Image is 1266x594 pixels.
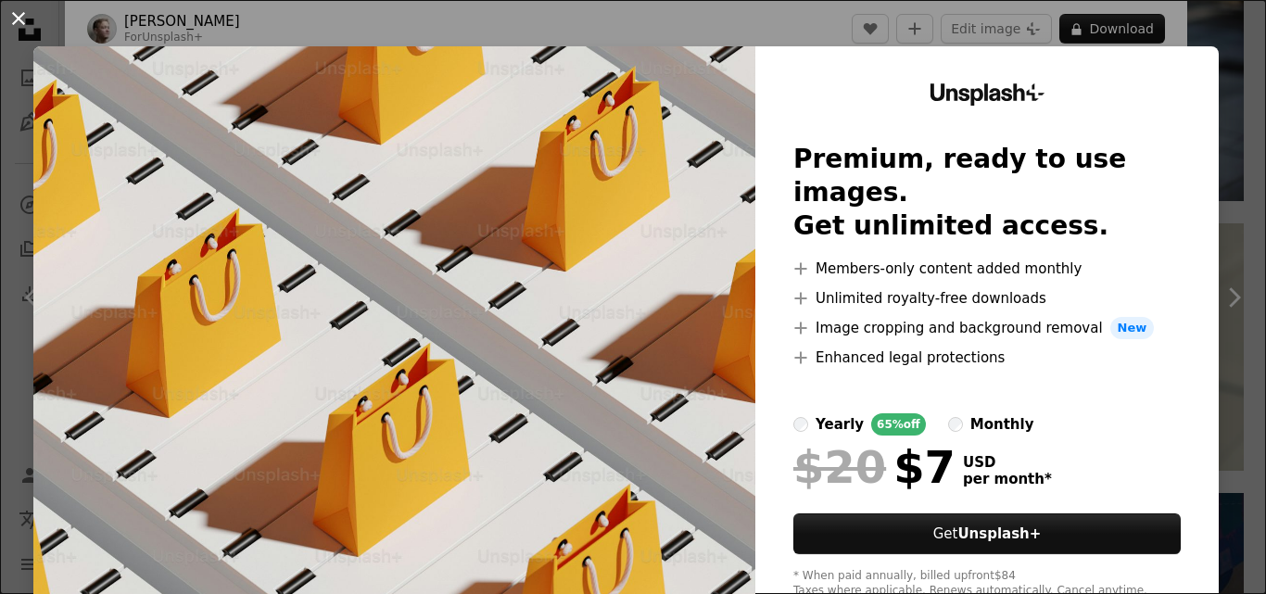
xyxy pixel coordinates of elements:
[948,417,963,432] input: monthly
[793,287,1181,310] li: Unlimited royalty-free downloads
[1110,317,1155,339] span: New
[793,417,808,432] input: yearly65%off
[970,413,1034,436] div: monthly
[793,443,886,491] span: $20
[793,143,1181,243] h2: Premium, ready to use images. Get unlimited access.
[793,258,1181,280] li: Members-only content added monthly
[963,471,1052,487] span: per month *
[793,443,956,491] div: $7
[793,347,1181,369] li: Enhanced legal protections
[816,413,864,436] div: yearly
[963,454,1052,471] span: USD
[793,317,1181,339] li: Image cropping and background removal
[957,525,1041,542] strong: Unsplash+
[793,513,1181,554] button: GetUnsplash+
[871,413,926,436] div: 65% off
